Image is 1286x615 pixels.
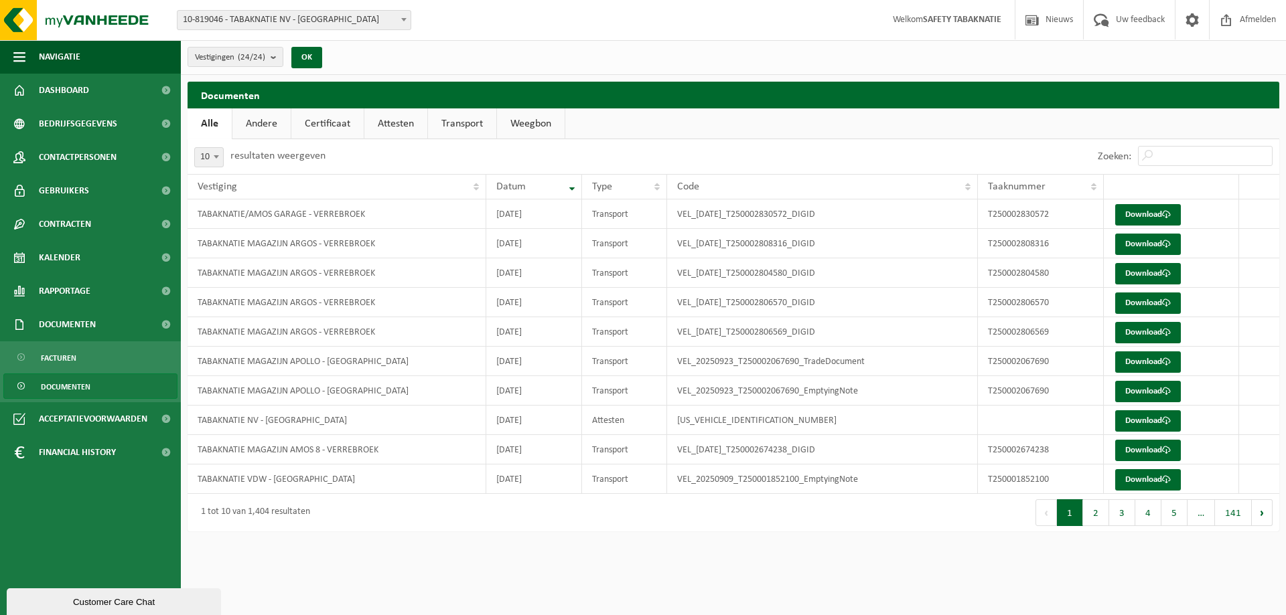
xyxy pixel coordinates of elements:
a: Weegbon [497,108,565,139]
div: 1 tot 10 van 1,404 resultaten [194,501,310,525]
label: Zoeken: [1098,151,1131,162]
td: [DATE] [486,229,582,258]
span: Vestiging [198,181,237,192]
td: VEL_[DATE]_T250002804580_DIGID [667,258,978,288]
td: TABAKNATIE MAGAZIJN ARGOS - VERREBROEK [188,288,486,317]
td: VEL_20250923_T250002067690_TradeDocument [667,347,978,376]
td: Transport [582,317,667,347]
a: Alle [188,108,232,139]
a: Download [1115,469,1181,491]
a: Download [1115,351,1181,373]
td: VEL_[DATE]_T250002808316_DIGID [667,229,978,258]
button: 3 [1109,499,1135,526]
td: VEL_[DATE]_T250002830572_DIGID [667,199,978,229]
span: Gebruikers [39,174,89,207]
td: TABAKNATIE MAGAZIJN ARGOS - VERREBROEK [188,317,486,347]
a: Download [1115,440,1181,461]
button: 1 [1057,499,1083,526]
a: Documenten [3,373,177,399]
td: TABAKNATIE MAGAZIJN AMOS 8 - VERREBROEK [188,435,486,464]
td: T250002067690 [978,347,1103,376]
td: T250001852100 [978,464,1103,494]
button: Vestigingen(24/24) [188,47,283,67]
iframe: chat widget [7,586,224,615]
a: Transport [428,108,496,139]
a: Download [1115,234,1181,255]
span: Vestigingen [195,48,265,68]
td: VEL_20250923_T250002067690_EmptyingNote [667,376,978,406]
td: VEL_[DATE]_T250002806570_DIGID [667,288,978,317]
td: [DATE] [486,435,582,464]
td: [DATE] [486,258,582,288]
td: VEL_[DATE]_T250002806569_DIGID [667,317,978,347]
td: Transport [582,199,667,229]
span: Navigatie [39,40,80,74]
span: Datum [496,181,526,192]
a: Download [1115,204,1181,226]
td: T250002067690 [978,376,1103,406]
span: … [1188,499,1215,526]
span: 10-819046 - TABAKNATIE NV - ANTWERPEN [177,10,411,30]
td: T250002674238 [978,435,1103,464]
button: 4 [1135,499,1161,526]
td: [DATE] [486,199,582,229]
span: Contactpersonen [39,141,117,174]
td: T250002830572 [978,199,1103,229]
span: Taaknummer [988,181,1046,192]
a: Download [1115,263,1181,284]
span: Bedrijfsgegevens [39,107,117,141]
button: 141 [1215,499,1252,526]
span: Type [592,181,612,192]
strong: SAFETY TABAKNATIE [923,15,1001,25]
td: Transport [582,288,667,317]
span: Facturen [41,345,76,371]
td: TABAKNATIE MAGAZIJN APOLLO - [GEOGRAPHIC_DATA] [188,376,486,406]
span: Financial History [39,436,116,469]
td: [DATE] [486,376,582,406]
a: Download [1115,381,1181,402]
td: [DATE] [486,464,582,494]
span: Code [677,181,699,192]
h2: Documenten [188,82,1279,108]
a: Facturen [3,345,177,370]
td: [DATE] [486,317,582,347]
td: Transport [582,258,667,288]
count: (24/24) [238,53,265,62]
td: [DATE] [486,288,582,317]
button: OK [291,47,322,68]
button: Previous [1035,499,1057,526]
td: TABAKNATIE VDW - [GEOGRAPHIC_DATA] [188,464,486,494]
a: Download [1115,322,1181,343]
button: Next [1252,499,1273,526]
td: Transport [582,229,667,258]
span: 10 [194,147,224,167]
span: Dashboard [39,74,89,107]
td: T250002808316 [978,229,1103,258]
td: Transport [582,435,667,464]
span: Contracten [39,207,91,241]
span: Documenten [39,308,96,341]
span: 10 [195,148,223,167]
td: TABAKNATIE MAGAZIJN APOLLO - [GEOGRAPHIC_DATA] [188,347,486,376]
button: 2 [1083,499,1109,526]
td: T250002806570 [978,288,1103,317]
button: 5 [1161,499,1188,526]
span: Rapportage [39,274,90,308]
label: resultaten weergeven [230,151,326,161]
span: Acceptatievoorwaarden [39,402,147,436]
span: Documenten [41,374,90,400]
td: TABAKNATIE/AMOS GARAGE - VERREBROEK [188,199,486,229]
td: T250002806569 [978,317,1103,347]
td: Attesten [582,406,667,435]
td: TABAKNATIE MAGAZIJN ARGOS - VERREBROEK [188,229,486,258]
td: T250002804580 [978,258,1103,288]
a: Download [1115,292,1181,314]
span: 10-819046 - TABAKNATIE NV - ANTWERPEN [177,11,411,29]
a: Attesten [364,108,427,139]
td: VEL_20250909_T250001852100_EmptyingNote [667,464,978,494]
span: Kalender [39,241,80,274]
td: Transport [582,376,667,406]
td: Transport [582,347,667,376]
td: VEL_[DATE]_T250002674238_DIGID [667,435,978,464]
